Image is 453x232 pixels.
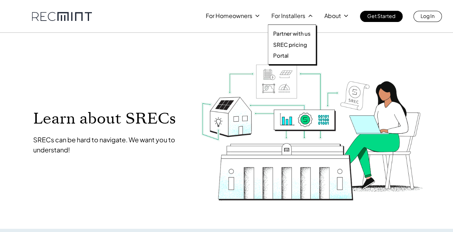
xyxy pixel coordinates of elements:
p: SRECs can be hard to navigate. We want you to understand! [33,135,187,155]
p: Learn about SRECs [33,110,187,126]
a: Portal [273,52,311,59]
p: Portal [273,52,289,59]
a: Get Started [360,11,403,22]
a: Partner with us [273,30,311,37]
a: SREC pricing [273,41,311,48]
a: Log In [413,11,442,22]
p: Get Started [367,11,395,21]
p: About [324,11,341,21]
p: Log In [421,11,435,21]
p: For Installers [271,11,305,21]
p: SREC pricing [273,41,307,48]
p: For Homeowners [206,11,252,21]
